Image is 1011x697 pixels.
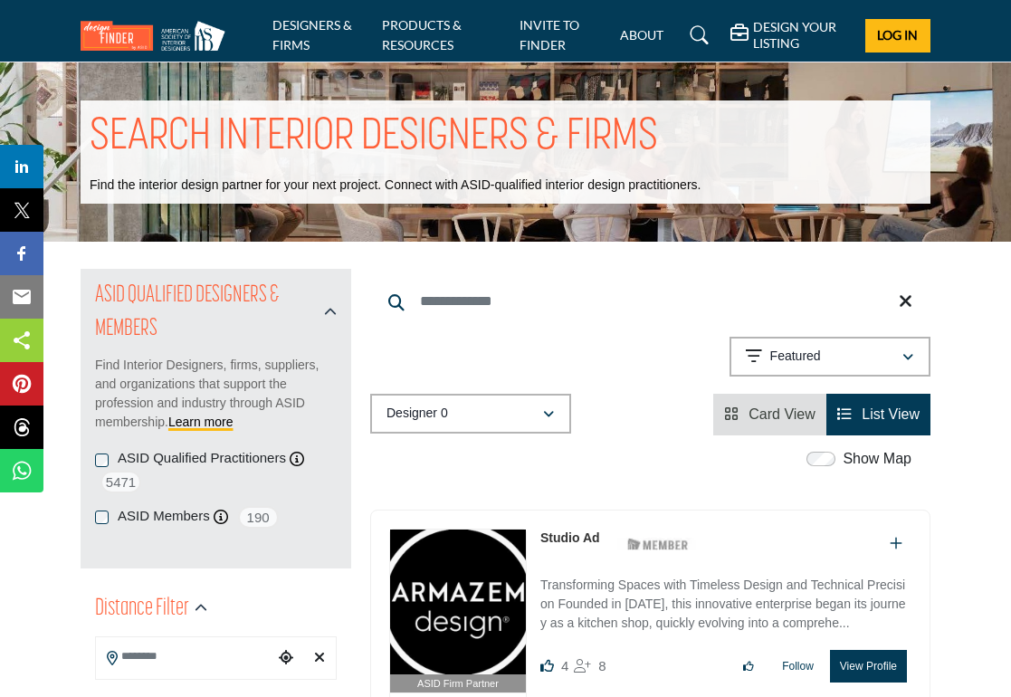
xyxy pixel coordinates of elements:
[837,406,920,422] a: View List
[749,406,815,422] span: Card View
[770,348,821,366] p: Featured
[598,658,606,673] span: 8
[95,280,319,346] h2: ASID QUALIFIED DESIGNERS & MEMBERS
[90,177,701,195] p: Find the interior design partner for your next project. Connect with ASID-qualified interior desi...
[238,506,279,529] span: 190
[540,529,600,548] p: Studio Ad
[382,17,462,53] a: PRODUCTS & RESOURCES
[118,506,210,527] label: ASID Members
[520,17,579,53] a: INVITE TO FINDER
[90,110,658,166] h1: SEARCH INTERIOR DESIGNERS & FIRMS
[168,415,234,429] a: Learn more
[862,406,920,422] span: List View
[95,593,189,625] h2: Distance Filter
[81,21,234,51] img: Site Logo
[890,536,902,551] a: Add To List
[877,27,918,43] span: Log In
[100,471,141,493] span: 5471
[390,530,526,693] a: ASID Firm Partner
[826,394,930,435] li: List View
[417,676,499,692] span: ASID Firm Partner
[370,280,930,323] input: Search Keyword
[540,530,600,545] a: Studio Ad
[753,19,852,52] h5: DESIGN YOUR LISTING
[118,448,286,469] label: ASID Qualified Practitioners
[272,17,352,53] a: DESIGNERS & FIRMS
[540,565,911,636] a: Transforming Spaces with Timeless Design and Technical Precision Founded in [DATE], this innovati...
[713,394,826,435] li: Card View
[843,448,911,470] label: Show Map
[370,394,571,434] button: Designer 0
[386,405,448,423] p: Designer 0
[730,19,852,52] div: DESIGN YOUR LISTING
[672,21,720,50] a: Search
[540,576,911,636] p: Transforming Spaces with Timeless Design and Technical Precision Founded in [DATE], this innovati...
[96,639,274,674] input: Search Location
[561,658,568,673] span: 4
[390,530,526,674] img: Studio Ad
[95,454,109,467] input: ASID Qualified Practitioners checkbox
[540,659,554,673] i: Likes
[865,19,930,53] button: Log In
[730,337,930,377] button: Featured
[274,639,299,678] div: Choose your current location
[620,27,663,43] a: ABOUT
[830,650,907,683] button: View Profile
[770,651,825,682] button: Follow
[307,639,331,678] div: Clear search location
[724,406,815,422] a: View Card
[95,356,337,432] p: Find Interior Designers, firms, suppliers, and organizations that support the profession and indu...
[574,655,606,677] div: Followers
[95,511,109,524] input: ASID Members checkbox
[731,651,766,682] button: Like listing
[617,533,699,556] img: ASID Members Badge Icon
